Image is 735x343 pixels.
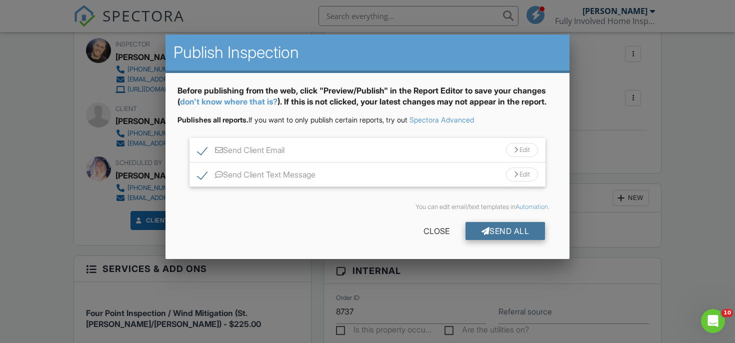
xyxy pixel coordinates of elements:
[515,203,548,210] a: Automation
[721,309,733,317] span: 10
[407,222,465,240] div: Close
[409,115,474,124] a: Spectora Advanced
[506,143,538,157] div: Edit
[177,85,558,115] div: Before publishing from the web, click "Preview/Publish" in the Report Editor to save your changes...
[177,115,407,124] span: If you want to only publish certain reports, try out
[185,203,550,211] div: You can edit email/text templates in .
[506,167,538,181] div: Edit
[173,42,562,62] h2: Publish Inspection
[197,145,284,158] label: Send Client Email
[180,96,277,106] a: don't know where that is?
[197,170,315,182] label: Send Client Text Message
[465,222,545,240] div: Send All
[177,115,248,124] strong: Publishes all reports.
[701,309,725,333] iframe: Intercom live chat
